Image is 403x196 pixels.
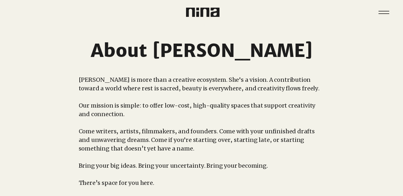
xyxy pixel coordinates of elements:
[79,102,316,118] span: Our mission is simple: to offer low-cost, high-quality spaces that support creativity and connect...
[186,8,219,17] img: Nina Logo CMYK_Charcoal.png
[374,3,393,22] button: Menu
[79,179,154,186] span: There’s space for you here.
[79,162,268,169] span: Bring your big ideas. Bring your uncertainty. Bring your becoming.
[91,39,312,62] span: About [PERSON_NAME]
[79,128,315,152] span: Come writers, artists, filmmakers, and founders. Come with your unfinished drafts and unwavering ...
[374,3,393,22] nav: Site
[79,76,320,92] span: [PERSON_NAME] is more than a creative ecosystem. She's a vision. A contribution toward a world wh...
